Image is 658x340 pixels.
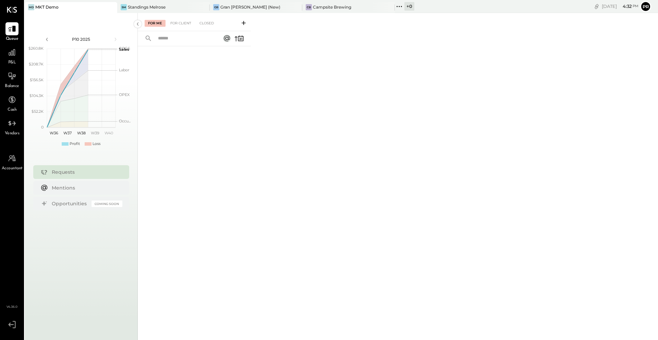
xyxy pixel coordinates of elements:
[119,68,129,72] text: Labor
[0,22,24,42] a: Queue
[128,4,166,10] div: Standings Melrose
[119,46,130,51] text: COGS
[41,125,44,130] text: 0
[167,20,195,27] div: For Client
[52,200,88,207] div: Opportunities
[119,119,131,123] text: Occu...
[0,117,24,137] a: Vendors
[6,36,19,42] span: Queue
[30,77,44,82] text: $156.5K
[8,60,16,66] span: P&L
[32,109,44,114] text: $52.2K
[70,141,80,147] div: Profit
[0,70,24,89] a: Balance
[29,93,44,98] text: $104.3K
[196,20,217,27] div: Closed
[119,47,129,52] text: Sales
[63,131,72,135] text: W37
[90,131,99,135] text: W39
[220,4,280,10] div: Gran [PERSON_NAME] (New)
[28,46,44,51] text: $260.8K
[104,131,113,135] text: W40
[8,107,16,113] span: Cash
[119,92,130,97] text: OPEX
[77,131,85,135] text: W38
[52,184,119,191] div: Mentions
[49,131,58,135] text: W36
[145,20,166,27] div: For Me
[404,2,414,11] div: + 0
[306,4,312,10] div: CB
[5,83,19,89] span: Balance
[28,4,34,10] div: MD
[0,93,24,113] a: Cash
[52,36,110,42] div: P10 2025
[602,3,638,10] div: [DATE]
[35,4,59,10] div: MKT Demo
[0,152,24,172] a: Accountant
[52,169,119,175] div: Requests
[29,62,44,66] text: $208.7K
[0,46,24,66] a: P&L
[593,3,600,10] div: copy link
[5,131,20,137] span: Vendors
[92,201,122,207] div: Coming Soon
[93,141,100,147] div: Loss
[213,4,219,10] div: GB
[640,1,651,12] button: Pr
[313,4,351,10] div: Campsite Brewing
[2,166,23,172] span: Accountant
[121,4,127,10] div: SM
